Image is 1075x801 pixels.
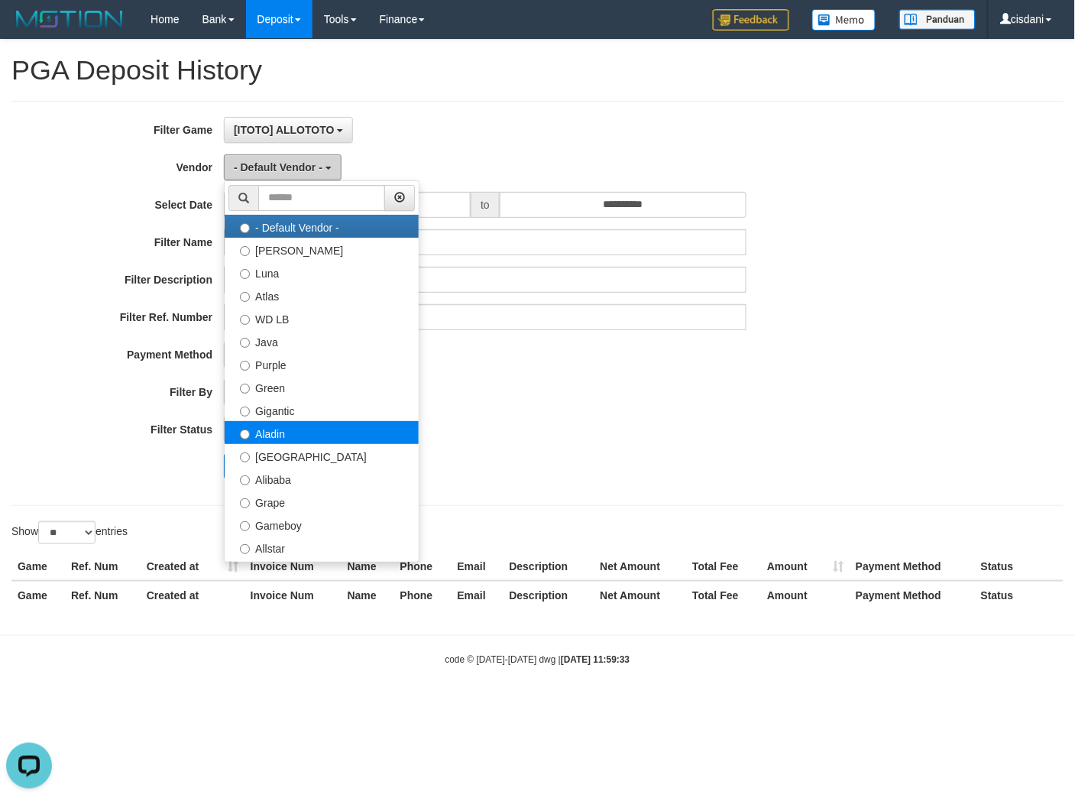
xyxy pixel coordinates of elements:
[225,513,419,536] label: Gameboy
[452,553,504,581] th: Email
[6,6,52,52] button: Open LiveChat chat widget
[225,261,419,284] label: Luna
[11,8,128,31] img: MOTION_logo.png
[240,430,250,439] input: Aladin
[686,553,761,581] th: Total Fee
[594,581,686,609] th: Net Amount
[240,475,250,485] input: Alibaba
[141,581,244,609] th: Created at
[225,215,419,238] label: - Default Vendor -
[240,384,250,394] input: Green
[225,444,419,467] label: [GEOGRAPHIC_DATA]
[761,553,850,581] th: Amount
[342,553,394,581] th: Name
[225,329,419,352] label: Java
[445,654,630,665] small: code © [DATE]-[DATE] dwg |
[975,553,1064,581] th: Status
[812,9,876,31] img: Button%20Memo.svg
[975,581,1064,609] th: Status
[224,154,342,180] button: - Default Vendor -
[240,452,250,462] input: [GEOGRAPHIC_DATA]
[225,559,419,582] label: Xtr
[240,223,250,233] input: - Default Vendor -
[240,269,250,279] input: Luna
[225,284,419,306] label: Atlas
[240,361,250,371] input: Purple
[899,9,976,30] img: panduan.png
[240,498,250,508] input: Grape
[504,553,594,581] th: Description
[225,375,419,398] label: Green
[38,521,96,544] select: Showentries
[65,553,141,581] th: Ref. Num
[394,553,452,581] th: Phone
[225,421,419,444] label: Aladin
[471,192,500,218] span: to
[225,238,419,261] label: [PERSON_NAME]
[224,117,353,143] button: [ITOTO] ALLOTOTO
[11,55,1064,86] h1: PGA Deposit History
[240,544,250,554] input: Allstar
[240,315,250,325] input: WD LB
[11,581,65,609] th: Game
[713,9,789,31] img: Feedback.jpg
[240,407,250,417] input: Gigantic
[234,124,334,136] span: [ITOTO] ALLOTOTO
[11,553,65,581] th: Game
[452,581,504,609] th: Email
[244,553,342,581] th: Invoice Num
[141,553,244,581] th: Created at
[850,581,975,609] th: Payment Method
[561,654,630,665] strong: [DATE] 11:59:33
[234,161,322,173] span: - Default Vendor -
[850,553,975,581] th: Payment Method
[11,521,128,544] label: Show entries
[686,581,761,609] th: Total Fee
[225,467,419,490] label: Alibaba
[225,306,419,329] label: WD LB
[240,246,250,256] input: [PERSON_NAME]
[394,581,452,609] th: Phone
[65,581,141,609] th: Ref. Num
[342,581,394,609] th: Name
[225,398,419,421] label: Gigantic
[240,292,250,302] input: Atlas
[240,338,250,348] input: Java
[761,581,850,609] th: Amount
[225,352,419,375] label: Purple
[594,553,686,581] th: Net Amount
[225,536,419,559] label: Allstar
[225,490,419,513] label: Grape
[504,581,594,609] th: Description
[240,521,250,531] input: Gameboy
[244,581,342,609] th: Invoice Num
